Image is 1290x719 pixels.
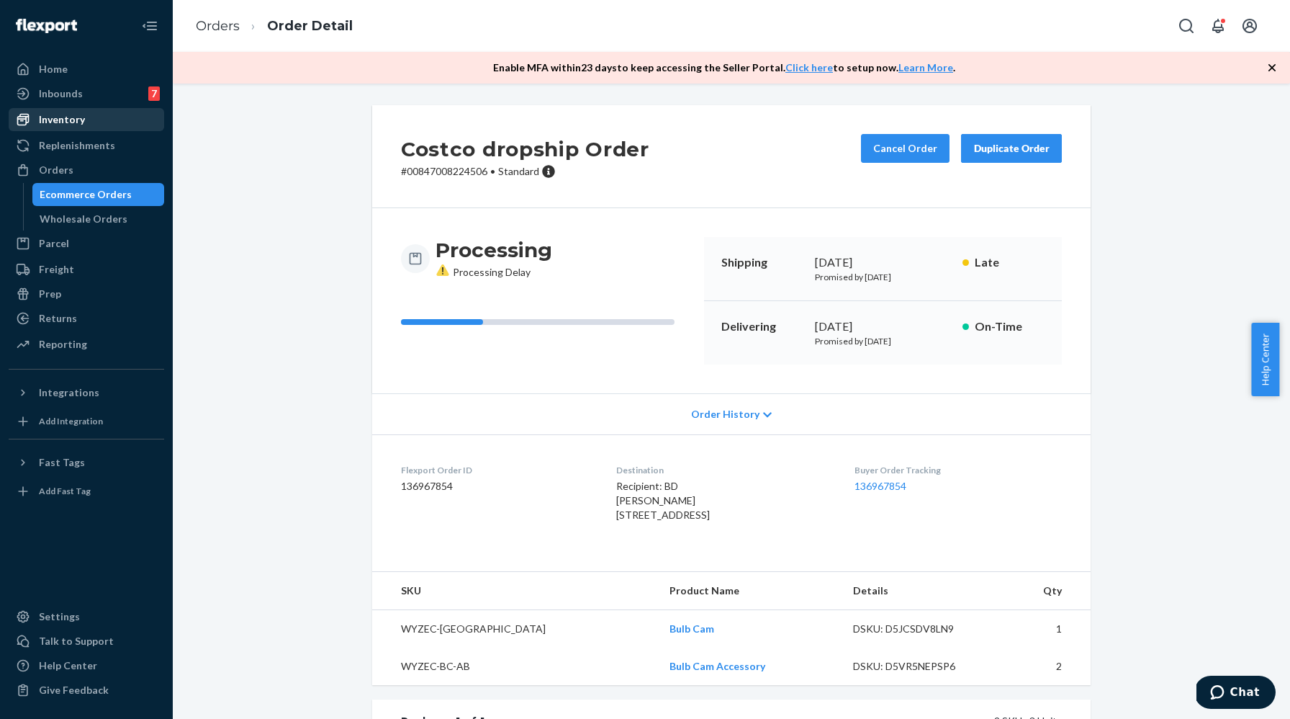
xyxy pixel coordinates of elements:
[39,112,85,127] div: Inventory
[39,385,99,400] div: Integrations
[9,381,164,404] button: Integrations
[39,236,69,251] div: Parcel
[815,318,951,335] div: [DATE]
[975,318,1045,335] p: On-Time
[32,207,165,231] a: Wholesale Orders
[898,61,953,73] a: Learn More
[196,18,240,34] a: Orders
[616,464,831,476] dt: Destination
[1196,676,1276,712] iframe: Opens a widget where you can chat to one of our agents
[9,82,164,105] a: Inbounds7
[1204,12,1232,40] button: Open notifications
[401,134,649,164] h2: Costco dropship Order
[436,266,531,278] span: Processing Delay
[975,254,1045,271] p: Late
[39,455,85,470] div: Fast Tags
[9,158,164,182] a: Orders
[39,62,68,76] div: Home
[616,480,710,521] span: Recipient: BD [PERSON_NAME] [STREET_ADDRESS]
[9,307,164,330] a: Returns
[40,187,132,202] div: Ecommerce Orders
[9,58,164,81] a: Home
[721,318,803,335] p: Delivering
[9,258,164,281] a: Freight
[498,165,539,177] span: Standard
[658,572,842,610] th: Product Name
[1172,12,1201,40] button: Open Search Box
[9,282,164,305] a: Prep
[815,254,951,271] div: [DATE]
[436,237,552,263] h3: Processing
[973,141,1050,156] div: Duplicate Order
[691,407,759,421] span: Order History
[16,19,77,33] img: Flexport logo
[961,134,1062,163] button: Duplicate Order
[1235,12,1264,40] button: Open account menu
[39,415,103,427] div: Add Integration
[372,648,658,685] td: WYZEC-BC-AB
[9,108,164,131] a: Inventory
[999,648,1091,685] td: 2
[9,605,164,628] a: Settings
[9,480,164,503] a: Add Fast Tag
[32,183,165,206] a: Ecommerce Orders
[39,138,115,153] div: Replenishments
[815,335,951,347] p: Promised by [DATE]
[854,480,906,492] a: 136967854
[267,18,353,34] a: Order Detail
[9,134,164,157] a: Replenishments
[39,86,83,101] div: Inbounds
[842,572,1000,610] th: Details
[39,683,109,697] div: Give Feedback
[9,232,164,255] a: Parcel
[721,254,803,271] p: Shipping
[9,410,164,433] a: Add Integration
[9,654,164,677] a: Help Center
[39,609,80,624] div: Settings
[999,610,1091,648] td: 1
[39,262,74,277] div: Freight
[861,134,950,163] button: Cancel Order
[372,610,658,648] td: WYZEC-[GEOGRAPHIC_DATA]
[669,622,714,635] a: Bulb Cam
[39,287,61,301] div: Prep
[39,337,87,352] div: Reporting
[39,658,97,673] div: Help Center
[9,333,164,356] a: Reporting
[853,659,988,674] div: DSKU: D5VR5NEPSP6
[669,660,765,672] a: Bulb Cam Accessory
[184,5,364,48] ol: breadcrumbs
[785,61,833,73] a: Click here
[1251,323,1279,396] button: Help Center
[39,634,114,648] div: Talk to Support
[39,311,77,326] div: Returns
[9,630,164,653] button: Talk to Support
[854,464,1062,476] dt: Buyer Order Tracking
[9,679,164,702] button: Give Feedback
[148,86,160,101] div: 7
[135,12,164,40] button: Close Navigation
[39,163,73,177] div: Orders
[401,464,593,476] dt: Flexport Order ID
[999,572,1091,610] th: Qty
[372,572,658,610] th: SKU
[9,451,164,474] button: Fast Tags
[493,61,955,75] p: Enable MFA within 23 days to keep accessing the Seller Portal. to setup now. .
[401,164,649,179] p: # 00847008224506
[39,485,91,497] div: Add Fast Tag
[401,479,593,494] dd: 136967854
[40,212,127,226] div: Wholesale Orders
[815,271,951,283] p: Promised by [DATE]
[853,622,988,636] div: DSKU: D5JCSDV8LN9
[490,165,495,177] span: •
